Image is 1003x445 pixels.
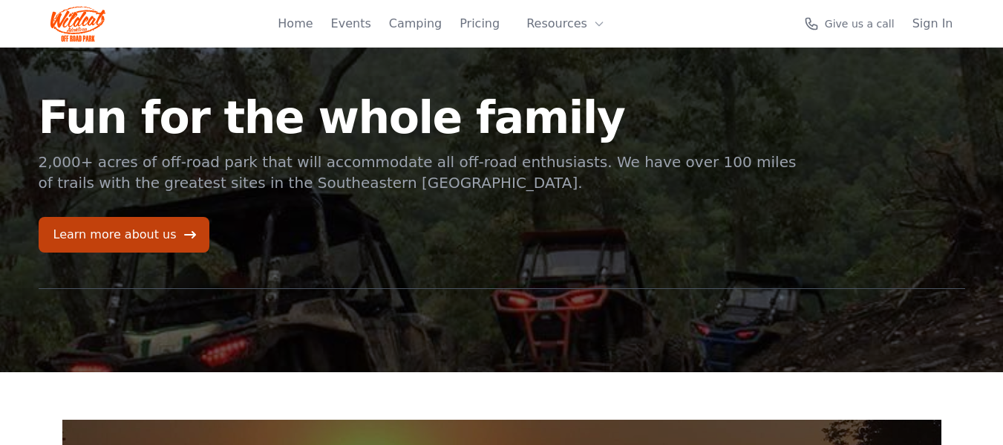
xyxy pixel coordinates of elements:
[460,15,500,33] a: Pricing
[39,152,799,193] p: 2,000+ acres of off-road park that will accommodate all off-road enthusiasts. We have over 100 mi...
[804,16,895,31] a: Give us a call
[517,9,614,39] button: Resources
[912,15,953,33] a: Sign In
[389,15,442,33] a: Camping
[39,217,209,253] a: Learn more about us
[39,95,799,140] h1: Fun for the whole family
[278,15,313,33] a: Home
[331,15,371,33] a: Events
[825,16,895,31] span: Give us a call
[50,6,106,42] img: Wildcat Logo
